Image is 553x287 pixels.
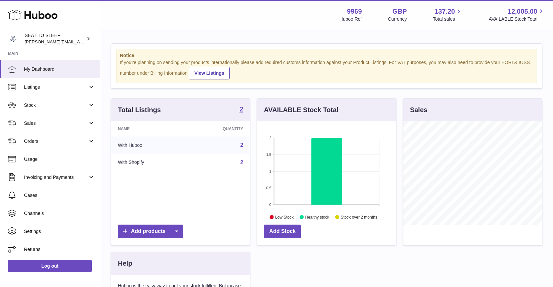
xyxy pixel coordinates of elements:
h3: Total Listings [118,105,161,114]
th: Quantity [186,121,250,136]
strong: GBP [392,7,407,16]
span: Total sales [433,16,463,22]
a: Add products [118,225,183,238]
span: Listings [24,84,88,90]
a: 137.20 Total sales [433,7,463,22]
td: With Shopify [111,154,186,171]
div: SEAT TO SLEEP [25,32,85,45]
h3: Sales [410,105,427,114]
img: amy@seattosleep.co.uk [8,34,18,44]
a: Log out [8,260,92,272]
span: [PERSON_NAME][EMAIL_ADDRESS][DOMAIN_NAME] [25,39,134,44]
h3: AVAILABLE Stock Total [264,105,338,114]
span: 12,005.00 [508,7,537,16]
div: If you're planning on sending your products internationally please add required customs informati... [120,59,533,79]
td: With Huboo [111,136,186,154]
a: Add Stock [264,225,301,238]
span: Invoicing and Payments [24,174,88,181]
text: Low Stock [275,215,294,219]
strong: Notice [120,52,533,59]
strong: 2 [239,106,243,112]
span: Settings [24,228,95,235]
a: 2 [240,160,243,165]
text: 0 [269,203,271,207]
span: Channels [24,210,95,217]
span: Cases [24,192,95,199]
text: 1 [269,169,271,173]
span: AVAILABLE Stock Total [489,16,545,22]
strong: 9969 [347,7,362,16]
h3: Help [118,259,132,268]
a: 2 [240,142,243,148]
a: View Listings [189,67,230,79]
span: Stock [24,102,88,108]
span: Sales [24,120,88,126]
text: 1.5 [266,153,271,157]
span: Usage [24,156,95,163]
span: My Dashboard [24,66,95,72]
a: 2 [239,106,243,114]
a: 12,005.00 AVAILABLE Stock Total [489,7,545,22]
span: Orders [24,138,88,145]
span: 137.20 [434,7,455,16]
text: 2 [269,136,271,140]
div: Currency [388,16,407,22]
text: Stock over 2 months [341,215,377,219]
span: Returns [24,246,95,253]
th: Name [111,121,186,136]
text: 0.5 [266,186,271,190]
div: Huboo Ref [340,16,362,22]
text: Healthy stock [305,215,330,219]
